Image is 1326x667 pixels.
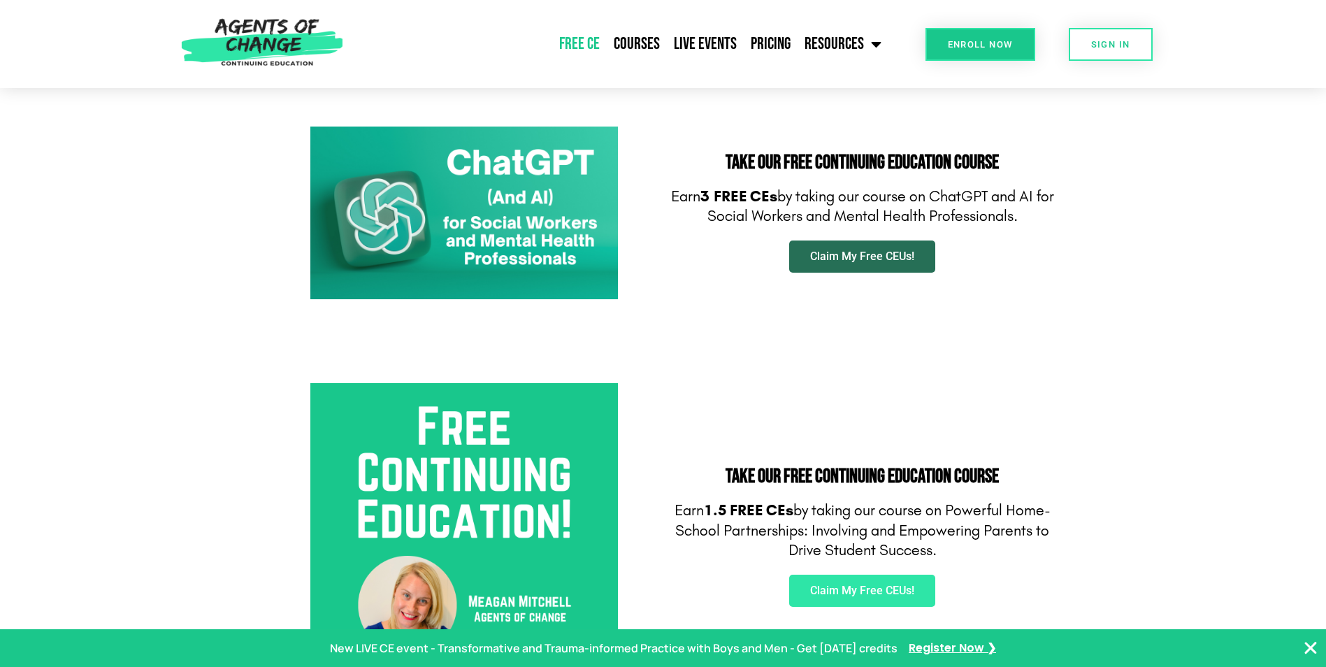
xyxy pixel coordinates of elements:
[350,27,888,62] nav: Menu
[670,467,1055,487] h2: Take Our FREE Continuing Education Course
[552,27,607,62] a: Free CE
[909,638,996,659] a: Register Now ❯
[667,27,744,62] a: Live Events
[925,28,1035,61] a: Enroll Now
[744,27,798,62] a: Pricing
[700,187,777,206] b: 3 FREE CEs
[670,187,1055,227] p: Earn by taking our course on ChatGPT and AI for Social Workers and Mental Health Professionals.
[789,241,935,273] a: Claim My Free CEUs!
[670,153,1055,173] h2: Take Our FREE Continuing Education Course
[670,501,1055,561] p: Earn by taking our course on Powerful Home-School Partnerships: Involving and Empowering Parents ...
[789,575,935,607] a: Claim My Free CEUs!
[798,27,888,62] a: Resources
[810,585,914,596] span: Claim My Free CEUs!
[704,501,793,519] b: 1.5 FREE CEs
[1091,40,1130,49] span: SIGN IN
[810,251,914,262] span: Claim My Free CEUs!
[1302,640,1319,657] button: Close Banner
[948,40,1013,49] span: Enroll Now
[330,638,898,659] p: New LIVE CE event - Transformative and Trauma-informed Practice with Boys and Men - Get [DATE] cr...
[1069,28,1153,61] a: SIGN IN
[607,27,667,62] a: Courses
